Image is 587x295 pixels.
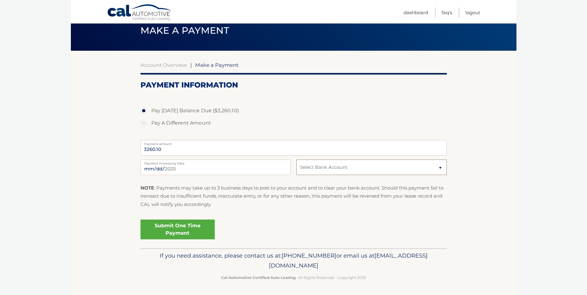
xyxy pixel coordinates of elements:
[140,25,229,36] span: Make a Payment
[140,140,447,156] input: Payment Amount
[140,184,447,208] p: : Payments may take up to 3 business days to post to your account and to clear your bank account....
[145,251,443,271] p: If you need assistance, please contact us at: or email us at
[190,62,192,68] span: |
[442,7,452,18] a: FAQ's
[140,80,447,90] h2: Payment Information
[269,252,428,269] span: [EMAIL_ADDRESS][DOMAIN_NAME]
[140,105,447,117] label: Pay [DATE] Balance Due ($3,260.10)
[140,160,291,165] label: Payment Processing Date
[140,117,447,129] label: Pay A Different Amount
[107,4,172,22] a: Cal Automotive
[140,140,447,145] label: Payment Amount
[221,275,296,280] strong: Cal Automotive Certified Auto Leasing
[465,7,480,18] a: Logout
[140,62,187,68] a: Account Overview
[140,220,215,239] a: Submit One Time Payment
[404,7,428,18] a: Dashboard
[140,185,154,191] strong: NOTE
[145,274,443,281] p: - All Rights Reserved - Copyright 2025
[140,160,291,175] input: Payment Date
[282,252,336,259] span: [PHONE_NUMBER]
[195,62,239,68] span: Make a Payment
